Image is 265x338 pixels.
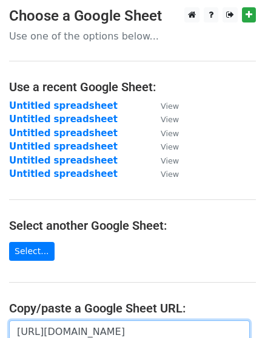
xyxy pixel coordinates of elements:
[149,141,179,152] a: View
[161,156,179,165] small: View
[9,242,55,261] a: Select...
[9,30,256,43] p: Use one of the options below...
[9,301,256,316] h4: Copy/paste a Google Sheet URL:
[161,170,179,179] small: View
[204,280,265,338] iframe: Chat Widget
[9,100,118,111] a: Untitled spreadsheet
[9,141,118,152] a: Untitled spreadsheet
[9,114,118,125] a: Untitled spreadsheet
[9,168,118,179] a: Untitled spreadsheet
[149,128,179,139] a: View
[161,142,179,151] small: View
[149,155,179,166] a: View
[149,168,179,179] a: View
[9,128,118,139] a: Untitled spreadsheet
[161,102,179,111] small: View
[9,80,256,94] h4: Use a recent Google Sheet:
[9,155,118,166] a: Untitled spreadsheet
[149,114,179,125] a: View
[161,129,179,138] small: View
[9,7,256,25] h3: Choose a Google Sheet
[9,218,256,233] h4: Select another Google Sheet:
[161,115,179,124] small: View
[149,100,179,111] a: View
